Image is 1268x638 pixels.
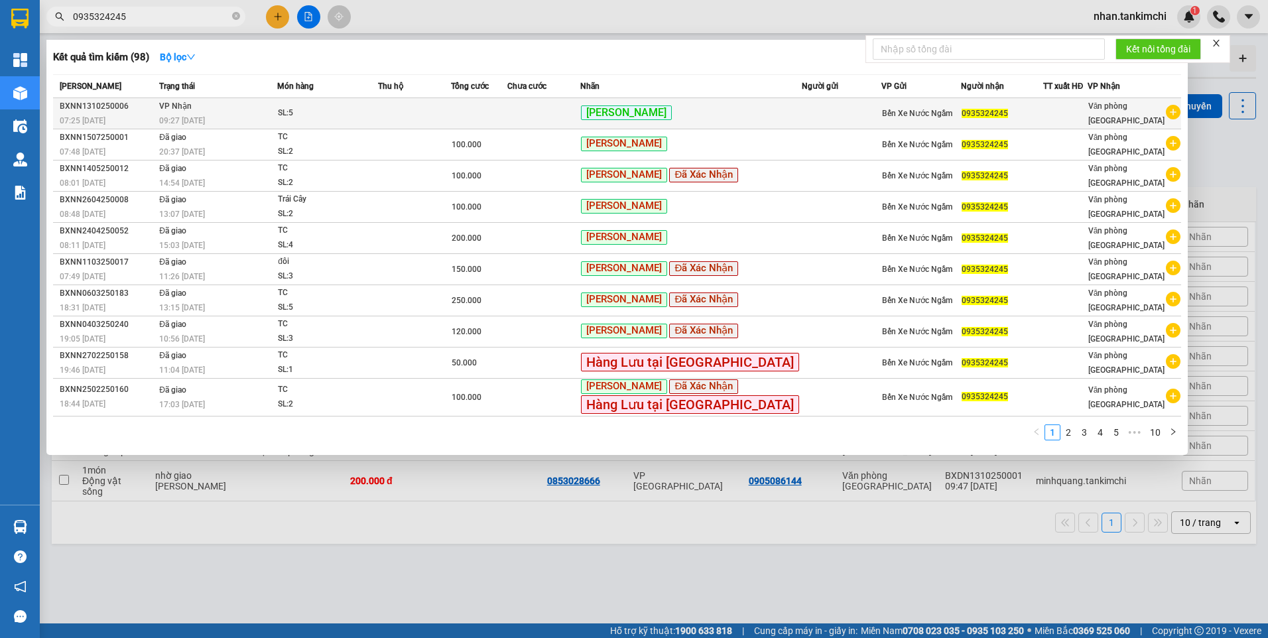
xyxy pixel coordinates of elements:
span: Hàng Lưu tại [GEOGRAPHIC_DATA] [581,395,799,414]
div: Trái Cây [278,192,377,207]
h3: Kết quả tìm kiếm ( 98 ) [53,50,149,64]
span: 0935324245 [962,392,1008,401]
span: 0935324245 [962,265,1008,274]
span: 19:05 [DATE] [60,334,105,344]
span: Thu hộ [378,82,403,91]
span: [PERSON_NAME] [581,261,667,276]
div: SL: 5 [278,300,377,315]
button: Kết nối tổng đài [1115,38,1201,60]
span: 100.000 [452,171,481,180]
img: logo-vxr [11,9,29,29]
span: Văn phòng [GEOGRAPHIC_DATA] [1088,288,1165,312]
span: Văn phòng [GEOGRAPHIC_DATA] [1088,133,1165,157]
li: VP Văn phòng [GEOGRAPHIC_DATA] [92,56,176,100]
span: Đã giao [159,385,186,395]
span: Văn phòng [GEOGRAPHIC_DATA] [1088,385,1165,409]
span: Văn phòng [GEOGRAPHIC_DATA] [1088,101,1165,125]
li: 1 [1045,424,1060,440]
li: 2 [1060,424,1076,440]
span: VP Nhận [159,101,192,111]
span: Nhãn [580,82,600,91]
span: Văn phòng [GEOGRAPHIC_DATA] [1088,195,1165,219]
span: Văn phòng [GEOGRAPHIC_DATA] [1088,226,1165,250]
div: TC [278,130,377,145]
a: 5 [1109,425,1123,440]
span: 08:11 [DATE] [60,241,105,250]
div: SL: 1 [278,363,377,377]
span: Tổng cước [451,82,489,91]
span: 07:48 [DATE] [60,147,105,157]
span: 18:31 [DATE] [60,303,105,312]
div: BXNN1103250017 [60,255,155,269]
span: 15:03 [DATE] [159,241,205,250]
span: plus-circle [1166,323,1180,338]
img: warehouse-icon [13,119,27,133]
strong: Bộ lọc [160,52,196,62]
span: [PERSON_NAME] [581,137,667,151]
span: Văn phòng [GEOGRAPHIC_DATA] [1088,257,1165,281]
div: TC [278,383,377,397]
span: Đã Xác Nhận [669,261,738,276]
div: TC [278,348,377,363]
span: plus-circle [1166,354,1180,369]
span: Bến Xe Nước Ngầm [882,358,952,367]
span: Bến Xe Nước Ngầm [882,296,952,305]
span: close-circle [232,11,240,23]
input: Nhập số tổng đài [873,38,1105,60]
div: SL: 4 [278,238,377,253]
span: [PERSON_NAME] [581,230,667,245]
button: right [1165,424,1181,440]
div: BXNN2404250052 [60,224,155,238]
span: plus-circle [1166,261,1180,275]
span: plus-circle [1166,389,1180,403]
span: VP Gửi [881,82,907,91]
li: [PERSON_NAME] [7,7,192,32]
span: Bến Xe Nước Ngầm [882,109,952,118]
a: 1 [1045,425,1060,440]
span: 18:44 [DATE] [60,399,105,409]
span: 200.000 [452,233,481,243]
span: Đã giao [159,164,186,173]
span: 0935324245 [962,327,1008,336]
div: SL: 5 [278,106,377,121]
li: Previous Page [1029,424,1045,440]
div: BXNN0603250183 [60,287,155,300]
span: 13:15 [DATE] [159,303,205,312]
span: 50.000 [452,358,477,367]
div: TC [278,286,377,300]
span: Đã Xác Nhận [669,168,738,182]
span: Bến Xe Nước Ngầm [882,327,952,336]
span: 0935324245 [962,233,1008,243]
a: 4 [1093,425,1108,440]
span: [PERSON_NAME] [60,82,121,91]
span: Đã Xác Nhận [669,324,738,338]
div: BXNN1507250001 [60,131,155,145]
a: 2 [1061,425,1076,440]
span: [PERSON_NAME] [581,199,667,214]
div: đôi [278,255,377,269]
div: SL: 3 [278,332,377,346]
span: right [1169,428,1177,436]
div: BXNN1405250012 [60,162,155,176]
span: Kết nối tổng đài [1126,42,1190,56]
span: Văn phòng [GEOGRAPHIC_DATA] [1088,320,1165,344]
span: [PERSON_NAME] [581,105,672,121]
span: 0935324245 [962,358,1008,367]
div: SL: 2 [278,176,377,190]
span: Đã giao [159,133,186,142]
span: Chưa cước [507,82,546,91]
span: ••• [1124,424,1145,440]
span: 120.000 [452,327,481,336]
span: plus-circle [1166,229,1180,244]
span: Món hàng [277,82,314,91]
div: SL: 2 [278,397,377,412]
span: plus-circle [1166,105,1180,119]
span: close-circle [232,12,240,20]
span: plus-circle [1166,198,1180,213]
span: Bến Xe Nước Ngầm [882,202,952,212]
div: SL: 3 [278,269,377,284]
span: 17:03 [DATE] [159,400,205,409]
span: Người gửi [802,82,838,91]
span: question-circle [14,550,27,563]
span: plus-circle [1166,167,1180,182]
